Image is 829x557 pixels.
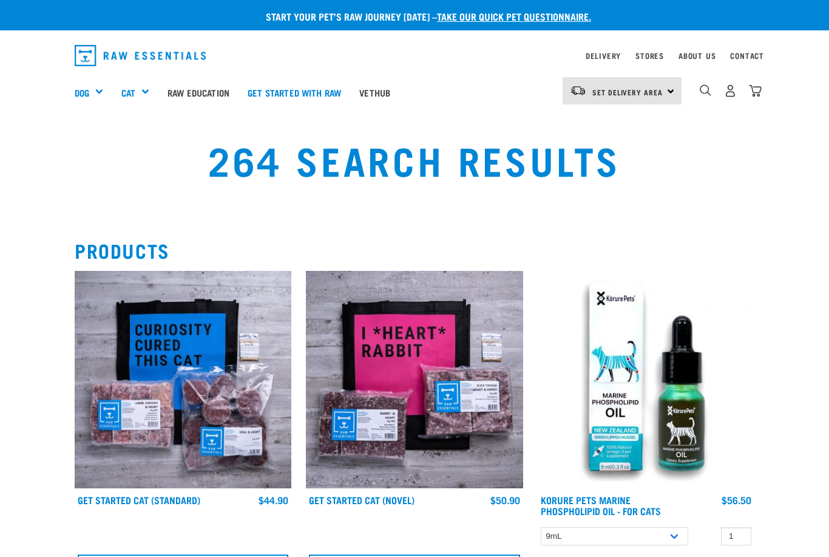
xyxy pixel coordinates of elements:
h2: Products [75,239,754,261]
span: Set Delivery Area [592,90,663,94]
a: Get Started Cat (Novel) [309,497,414,502]
a: Cat [121,86,135,100]
img: van-moving.png [570,85,586,96]
a: Raw Education [158,68,239,117]
a: Vethub [350,68,399,117]
input: 1 [721,527,751,546]
img: home-icon@2x.png [749,84,762,97]
img: Raw Essentials Logo [75,45,206,66]
img: user.png [724,84,737,97]
div: $56.50 [722,494,751,505]
a: Get started with Raw [239,68,350,117]
a: Delivery [586,53,621,58]
a: About Us [678,53,716,58]
div: $50.90 [490,494,520,505]
a: take our quick pet questionnaire. [437,13,591,19]
a: Get Started Cat (Standard) [78,497,200,502]
a: Korure Pets Marine Phospholipid Oil - for Cats [541,497,661,513]
nav: dropdown navigation [65,40,764,71]
a: Stores [635,53,664,58]
div: $44.90 [259,494,288,505]
a: Dog [75,86,89,100]
img: home-icon-1@2x.png [700,84,711,96]
img: Assortment Of Raw Essential Products For Cats Including, Blue And Black Tote Bag With "Curiosity ... [75,271,291,488]
h1: 264 Search Results [160,137,669,181]
img: Cat MP Oilsmaller 1024x1024 [538,271,754,488]
a: Contact [730,53,764,58]
img: Assortment Of Raw Essential Products For Cats Including, Pink And Black Tote Bag With "I *Heart* ... [306,271,523,488]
